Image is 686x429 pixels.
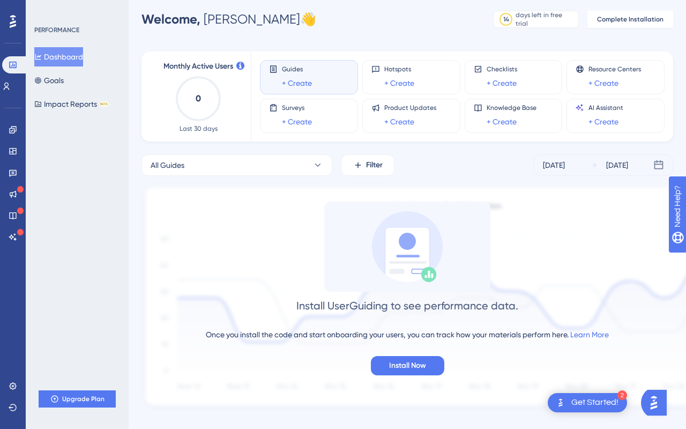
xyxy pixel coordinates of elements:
[597,15,663,24] span: Complete Installation
[571,397,618,409] div: Get Started!
[487,115,517,128] a: + Create
[554,396,567,409] img: launcher-image-alternative-text
[99,101,109,107] div: BETA
[341,154,394,176] button: Filter
[543,159,565,172] div: [DATE]
[206,328,609,341] div: Once you install the code and start onboarding your users, you can track how your materials perfo...
[503,15,509,24] div: 14
[384,115,414,128] a: + Create
[180,124,218,133] span: Last 30 days
[389,359,426,372] span: Install Now
[487,65,517,73] span: Checklists
[384,77,414,90] a: + Create
[366,159,383,172] span: Filter
[487,103,536,112] span: Knowledge Base
[39,390,116,408] button: Upgrade Plan
[587,11,673,28] button: Complete Installation
[588,103,623,112] span: AI Assistant
[282,77,312,90] a: + Create
[588,115,618,128] a: + Create
[196,93,201,103] text: 0
[163,60,233,73] span: Monthly Active Users
[282,65,312,73] span: Guides
[62,395,105,403] span: Upgrade Plan
[282,115,312,128] a: + Create
[617,390,627,400] div: 2
[548,393,627,412] div: Open Get Started! checklist, remaining modules: 3
[141,11,200,27] span: Welcome,
[371,356,444,375] button: Install Now
[34,26,79,34] div: PERFORMANCE
[570,330,609,339] a: Learn More
[296,298,518,313] div: Install UserGuiding to see performance data.
[516,11,575,28] div: days left in free trial
[641,387,673,419] iframe: UserGuiding AI Assistant Launcher
[606,159,628,172] div: [DATE]
[141,11,316,28] div: [PERSON_NAME] 👋
[25,3,67,16] span: Need Help?
[384,65,414,73] span: Hotspots
[34,71,64,90] button: Goals
[34,47,83,66] button: Dashboard
[588,77,618,90] a: + Create
[34,94,109,114] button: Impact ReportsBETA
[141,154,332,176] button: All Guides
[282,103,312,112] span: Surveys
[588,65,641,73] span: Resource Centers
[487,77,517,90] a: + Create
[384,103,436,112] span: Product Updates
[151,159,184,172] span: All Guides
